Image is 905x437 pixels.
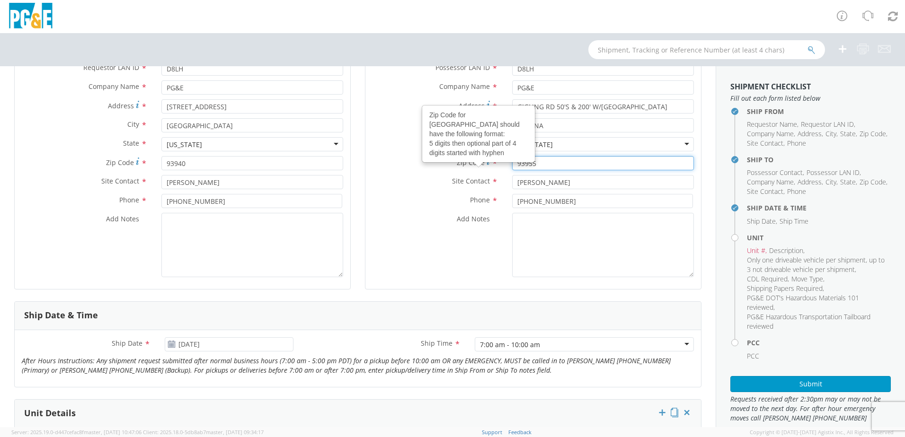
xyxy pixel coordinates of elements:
[840,129,856,138] span: State
[106,158,134,167] span: Zip Code
[747,284,823,293] span: Shipping Papers Required
[747,120,797,129] span: Requestor Name
[825,177,836,186] span: City
[108,101,134,110] span: Address
[143,428,264,436] span: Client: 2025.18.0-5db8ab7
[840,129,857,139] li: ,
[747,217,776,226] span: Ship Date
[860,177,886,186] span: Zip Code
[747,234,891,241] h4: Unit
[780,217,808,226] span: Ship Time
[83,63,139,72] span: Requestor LAN ID
[730,94,891,103] span: Fill out each form listed below
[747,156,891,163] h4: Ship To
[750,428,894,436] span: Copyright © [DATE]-[DATE] Agistix Inc., All Rights Reserved
[730,81,811,92] strong: Shipment Checklist
[840,177,856,186] span: State
[747,108,891,115] h4: Ship From
[801,120,854,129] span: Requestor LAN ID
[787,139,806,148] span: Phone
[588,40,825,59] input: Shipment, Tracking or Reference Number (at least 4 chars)
[459,101,485,110] span: Address
[747,293,859,312] span: PG&E DOT's Hazardous Materials 101 reviewed
[807,168,860,177] span: Possessor LAN ID
[730,394,891,423] span: Requests received after 2:30pm may or may not be moved to the next day. For after hour emergency ...
[206,428,264,436] span: master, [DATE] 09:34:17
[840,177,857,187] li: ,
[747,284,824,293] li: ,
[470,195,490,204] span: Phone
[747,168,804,177] li: ,
[825,177,838,187] li: ,
[747,246,765,255] span: Unit #
[798,129,822,138] span: Address
[747,246,767,255] li: ,
[798,177,822,186] span: Address
[747,139,785,148] li: ,
[457,214,490,223] span: Add Notes
[22,356,671,375] i: After Hours Instructions: Any shipment request submitted after normal business hours (7:00 am - 5...
[435,63,490,72] span: Possessor LAN ID
[747,129,794,138] span: Company Name
[747,129,795,139] li: ,
[119,195,139,204] span: Phone
[860,129,886,138] span: Zip Code
[480,340,540,350] div: 7:00 am - 10:00 am
[791,274,823,283] span: Move Type
[112,339,142,348] span: Ship Date
[730,376,891,392] button: Submit
[747,255,885,274] span: Only one driveable vehicle per shipment, up to 3 not driveable vehicle per shipment
[11,428,142,436] span: Server: 2025.19.0-d447cefac8f
[860,129,887,139] li: ,
[423,106,534,162] div: Zip Code for [GEOGRAPHIC_DATA] should have the following format: 5 digits then optional part of 4...
[747,177,795,187] li: ,
[747,217,777,226] li: ,
[747,187,783,196] span: Site Contact
[747,255,888,274] li: ,
[807,168,861,177] li: ,
[801,120,855,129] li: ,
[747,120,799,129] li: ,
[747,139,783,148] span: Site Contact
[798,177,823,187] li: ,
[421,339,452,348] span: Ship Time
[747,177,794,186] span: Company Name
[798,129,823,139] li: ,
[24,311,98,320] h3: Ship Date & Time
[825,129,838,139] li: ,
[101,176,139,185] span: Site Contact
[7,3,54,31] img: pge-logo-06675f144f4cfa6a6814.png
[439,82,490,91] span: Company Name
[123,139,139,148] span: State
[452,176,490,185] span: Site Contact
[89,82,139,91] span: Company Name
[508,428,532,436] a: Feedback
[747,312,870,331] span: PG&E Hazardous Transportation Tailboard reviewed
[747,351,759,360] span: PCC
[747,274,789,284] li: ,
[106,214,139,223] span: Add Notes
[747,187,785,196] li: ,
[860,177,887,187] li: ,
[482,428,502,436] a: Support
[24,409,76,418] h3: Unit Details
[747,293,888,312] li: ,
[825,129,836,138] span: City
[791,274,825,284] li: ,
[747,204,891,211] h4: Ship Date & Time
[747,339,891,346] h4: PCC
[769,246,803,255] span: Description
[787,187,806,196] span: Phone
[747,274,788,283] span: CDL Required
[84,428,142,436] span: master, [DATE] 10:47:06
[769,246,805,255] li: ,
[167,140,202,149] div: [US_STATE]
[747,168,803,177] span: Possessor Contact
[127,120,139,129] span: City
